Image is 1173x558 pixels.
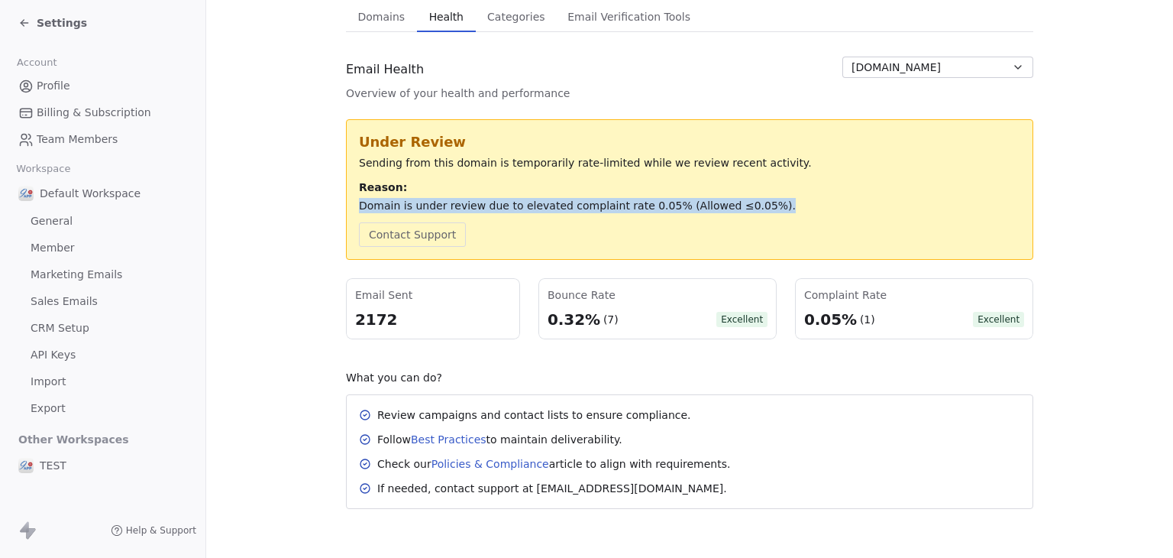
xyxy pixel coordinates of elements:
[346,370,1033,385] div: What you can do?
[31,213,73,229] span: General
[31,401,66,417] span: Export
[355,309,511,330] div: 2172
[359,180,1020,195] div: Reason:
[346,60,424,79] span: Email Health
[31,347,76,363] span: API Keys
[10,51,63,74] span: Account
[12,369,193,394] a: Import
[12,262,193,287] a: Marketing Emails
[377,407,691,423] div: Review campaigns and contact lists to ensure compliance.
[37,78,70,94] span: Profile
[12,342,193,368] a: API Keys
[431,458,549,470] a: Policies & Compliance
[12,427,135,452] span: Other Workspaces
[359,198,1020,213] div: Domain is under review due to elevated complaint rate 0.05% (Allowed ≤0.05%).
[37,105,151,121] span: Billing & Subscription
[377,432,622,447] div: Follow to maintain deliverability.
[40,186,141,201] span: Default Workspace
[31,240,75,256] span: Member
[603,312,618,327] div: (7)
[377,481,727,496] div: If needed, contact support at [EMAIL_ADDRESS][DOMAIN_NAME].
[851,60,941,76] span: [DOMAIN_NAME]
[12,316,193,341] a: CRM Setup
[346,86,570,101] span: Overview of your health and performance
[37,15,87,31] span: Settings
[12,235,193,261] a: Member
[18,186,34,201] img: logo_con%20trasparenza.png
[40,458,66,473] span: TEST
[352,6,412,28] span: Domains
[359,222,466,247] button: Contact Support
[31,320,89,336] span: CRM Setup
[12,396,193,421] a: Export
[18,15,87,31] a: Settings
[12,289,193,314] a: Sales Emails
[31,374,66,390] span: Import
[18,458,34,473] img: logo_con%20trasparenza.png
[10,157,77,180] span: Workspace
[860,312,875,327] div: (1)
[12,127,193,152] a: Team Members
[548,309,600,330] div: 0.32%
[359,132,1020,152] div: Under Review
[561,6,696,28] span: Email Verification Tools
[359,155,1020,170] div: Sending from this domain is temporarily rate-limited while we review recent activity.
[804,309,857,330] div: 0.05%
[804,287,1024,303] div: Complaint Rate
[126,524,196,537] span: Help & Support
[111,524,196,537] a: Help & Support
[31,267,122,283] span: Marketing Emails
[37,131,118,148] span: Team Members
[423,6,470,28] span: Health
[411,433,486,446] a: Best Practices
[12,209,193,234] a: General
[548,287,767,303] div: Bounce Rate
[481,6,551,28] span: Categories
[716,312,767,327] span: Excellent
[973,312,1024,327] span: Excellent
[377,456,730,472] div: Check our article to align with requirements.
[12,100,193,125] a: Billing & Subscription
[12,73,193,99] a: Profile
[31,294,98,310] span: Sales Emails
[355,287,511,303] div: Email Sent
